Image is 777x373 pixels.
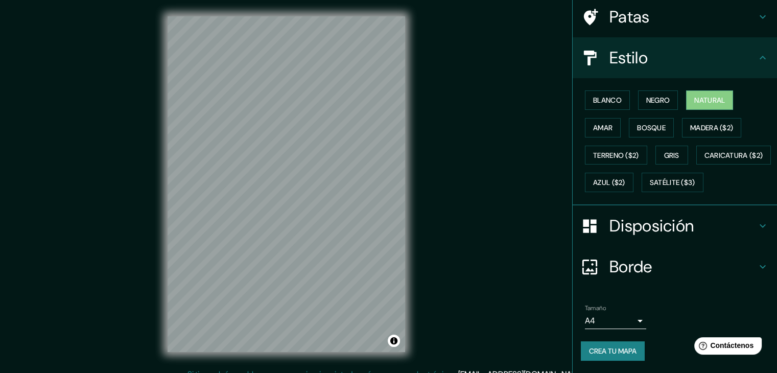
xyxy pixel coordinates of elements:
button: Negro [638,90,678,110]
button: Natural [686,90,733,110]
font: Natural [694,96,725,105]
button: Crea tu mapa [581,341,645,361]
button: Blanco [585,90,630,110]
div: Borde [573,246,777,287]
font: Estilo [609,47,648,68]
font: Azul ($2) [593,178,625,188]
font: Disposición [609,215,694,237]
button: Azul ($2) [585,173,633,192]
button: Bosque [629,118,674,137]
button: Activar o desactivar atribución [388,335,400,347]
font: Patas [609,6,650,28]
font: Caricatura ($2) [704,151,763,160]
div: A4 [585,313,646,329]
font: Terreno ($2) [593,151,639,160]
div: Estilo [573,37,777,78]
button: Gris [655,146,688,165]
font: Negro [646,96,670,105]
button: Madera ($2) [682,118,741,137]
iframe: Lanzador de widgets de ayuda [686,333,766,362]
button: Satélite ($3) [642,173,703,192]
font: Crea tu mapa [589,346,637,356]
button: Amar [585,118,621,137]
font: A4 [585,315,595,326]
font: Borde [609,256,652,277]
button: Caricatura ($2) [696,146,771,165]
font: Amar [593,123,613,132]
font: Gris [664,151,679,160]
button: Terreno ($2) [585,146,647,165]
font: Blanco [593,96,622,105]
font: Tamaño [585,304,606,312]
font: Satélite ($3) [650,178,695,188]
div: Disposición [573,205,777,246]
canvas: Mapa [168,16,405,352]
font: Madera ($2) [690,123,733,132]
font: Bosque [637,123,666,132]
